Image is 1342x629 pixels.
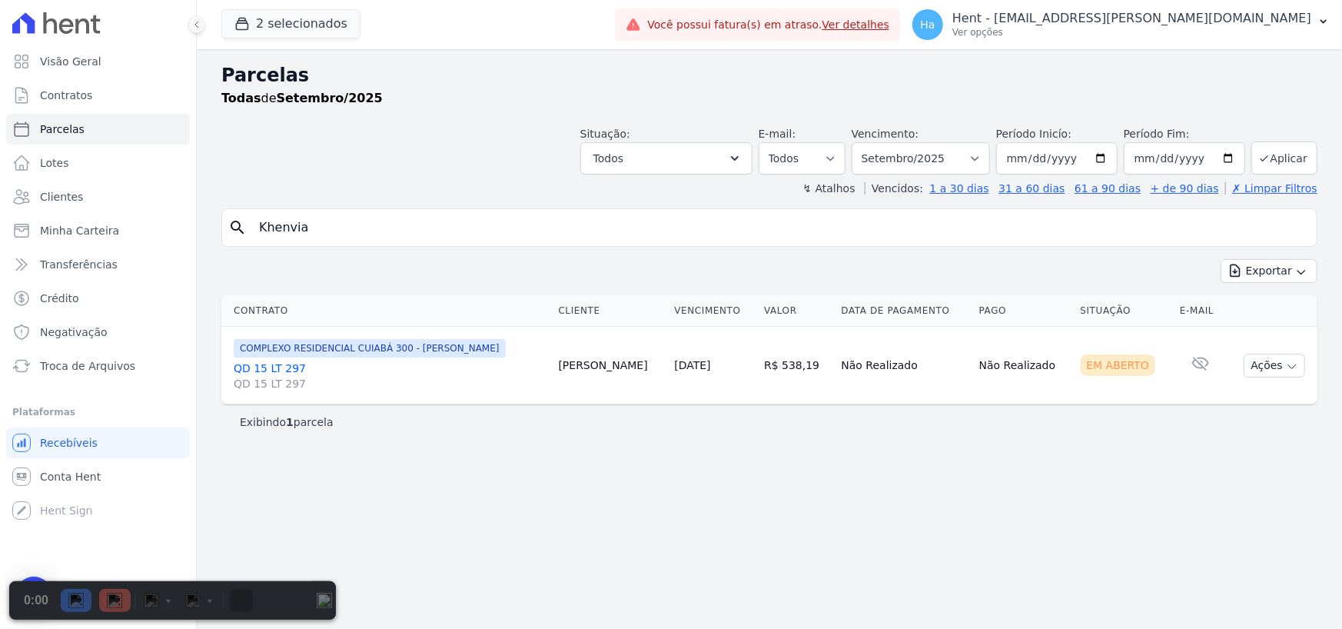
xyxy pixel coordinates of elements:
span: Conta Hent [40,469,101,484]
a: Minha Carteira [6,215,190,246]
span: Todos [593,149,623,168]
a: Conta Hent [6,461,190,492]
span: Negativação [40,324,108,340]
span: Minha Carteira [40,223,119,238]
span: Crédito [40,291,79,306]
a: 31 a 60 dias [998,182,1065,195]
button: 2 selecionados [221,9,360,38]
td: Não Realizado [973,327,1075,404]
a: ✗ Limpar Filtros [1225,182,1317,195]
span: Visão Geral [40,54,101,69]
th: Valor [758,295,835,327]
td: Não Realizado [835,327,973,404]
a: Negativação [6,317,190,348]
a: QD 15 LT 297QD 15 LT 297 [234,361,546,391]
span: Lotes [40,155,69,171]
label: Período Inicío: [996,128,1071,140]
th: E-mail [1174,295,1227,327]
span: Transferências [40,257,118,272]
i: search [228,218,247,237]
th: Contrato [221,295,553,327]
p: Hent - [EMAIL_ADDRESS][PERSON_NAME][DOMAIN_NAME] [952,11,1311,26]
a: Contratos [6,80,190,111]
th: Cliente [553,295,669,327]
a: Recebíveis [6,428,190,458]
a: Transferências [6,249,190,280]
span: Ha [921,19,935,30]
a: Visão Geral [6,46,190,77]
span: Troca de Arquivos [40,358,135,374]
span: Recebíveis [40,435,98,451]
span: Você possui fatura(s) em atraso. [647,17,889,33]
button: Ações [1244,354,1305,378]
span: COMPLEXO RESIDENCIAL CUIABÁ 300 - [PERSON_NAME] [234,339,506,358]
th: Vencimento [668,295,758,327]
strong: Todas [221,91,261,105]
td: R$ 538,19 [758,327,835,404]
a: + de 90 dias [1151,182,1219,195]
span: Contratos [40,88,92,103]
h2: Parcelas [221,62,1317,89]
span: Clientes [40,189,83,205]
b: 1 [286,416,294,428]
span: Parcelas [40,121,85,137]
p: Exibindo parcela [240,414,334,430]
strong: Setembro/2025 [277,91,383,105]
label: E-mail: [759,128,796,140]
label: Vencidos: [865,182,923,195]
div: Plataformas [12,403,184,421]
a: 61 a 90 dias [1075,182,1141,195]
p: de [221,89,383,108]
th: Pago [973,295,1075,327]
button: Ha Hent - [EMAIL_ADDRESS][PERSON_NAME][DOMAIN_NAME] Ver opções [900,3,1342,46]
th: Situação [1075,295,1174,327]
input: Buscar por nome do lote ou do cliente [250,212,1310,243]
span: QD 15 LT 297 [234,376,546,391]
p: Ver opções [952,26,1311,38]
label: Situação: [580,128,630,140]
th: Data de Pagamento [835,295,973,327]
a: 1 a 30 dias [930,182,989,195]
button: Todos [580,142,752,175]
a: Clientes [6,181,190,212]
a: [DATE] [674,359,710,371]
td: [PERSON_NAME] [553,327,669,404]
button: Aplicar [1251,141,1317,175]
div: Open Intercom Messenger [15,577,52,614]
a: Lotes [6,148,190,178]
a: Troca de Arquivos [6,351,190,381]
a: Crédito [6,283,190,314]
a: Parcelas [6,114,190,145]
label: Vencimento: [852,128,918,140]
label: Período Fim: [1124,126,1245,142]
button: Exportar [1221,259,1317,283]
label: ↯ Atalhos [802,182,855,195]
div: Em Aberto [1081,354,1156,376]
a: Ver detalhes [822,18,890,31]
